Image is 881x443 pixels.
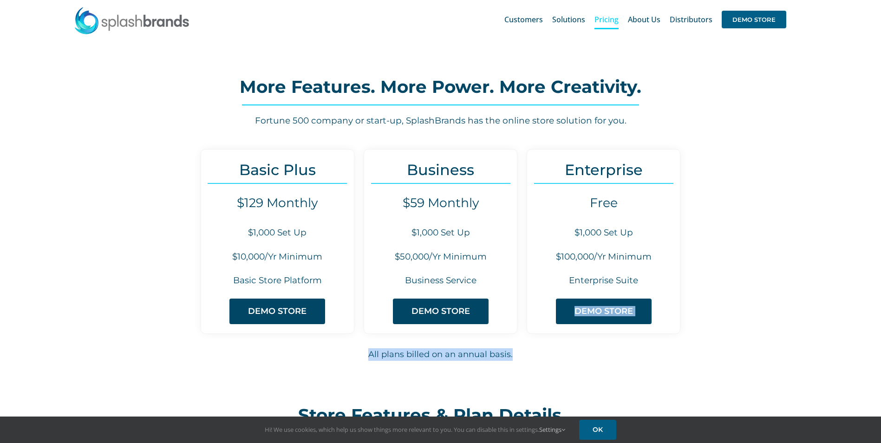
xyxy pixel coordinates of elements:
[527,161,680,178] h3: Enterprise
[552,16,585,23] span: Solutions
[670,16,712,23] span: Distributors
[722,11,786,28] span: DEMO STORE
[628,16,660,23] span: About Us
[229,299,325,324] a: DEMO STORE
[364,274,517,287] h6: Business Service
[670,5,712,34] a: Distributors
[364,195,517,210] h4: $59 Monthly
[504,16,543,23] span: Customers
[364,161,517,178] h3: Business
[201,161,354,178] h3: Basic Plus
[201,195,354,210] h4: $129 Monthly
[201,274,354,287] h6: Basic Store Platform
[74,7,190,34] img: SplashBrands.com Logo
[722,5,786,34] a: DEMO STORE
[298,406,583,424] h2: Store Features & Plan Details
[539,425,565,434] a: Settings
[527,274,680,287] h6: Enterprise Suite
[556,299,652,324] a: DEMO STORE
[411,306,470,316] span: DEMO STORE
[116,348,766,361] h6: All plans billed on an annual basis.
[364,251,517,263] h6: $50,000/Yr Minimum
[527,227,680,239] h6: $1,000 Set Up
[265,425,565,434] span: Hi! We use cookies, which help us show things more relevant to you. You can disable this in setti...
[115,115,765,127] h6: Fortune 500 company or start-up, SplashBrands has the online store solution for you.
[504,5,543,34] a: Customers
[579,420,616,440] a: OK
[364,227,517,239] h6: $1,000 Set Up
[201,227,354,239] h6: $1,000 Set Up
[527,195,680,210] h4: Free
[393,299,489,324] a: DEMO STORE
[574,306,633,316] span: DEMO STORE
[115,78,765,96] h2: More Features. More Power. More Creativity.
[201,251,354,263] h6: $10,000/Yr Minimum
[248,306,307,316] span: DEMO STORE
[504,5,786,34] nav: Main Menu
[594,5,619,34] a: Pricing
[594,16,619,23] span: Pricing
[527,251,680,263] h6: $100,000/Yr Minimum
